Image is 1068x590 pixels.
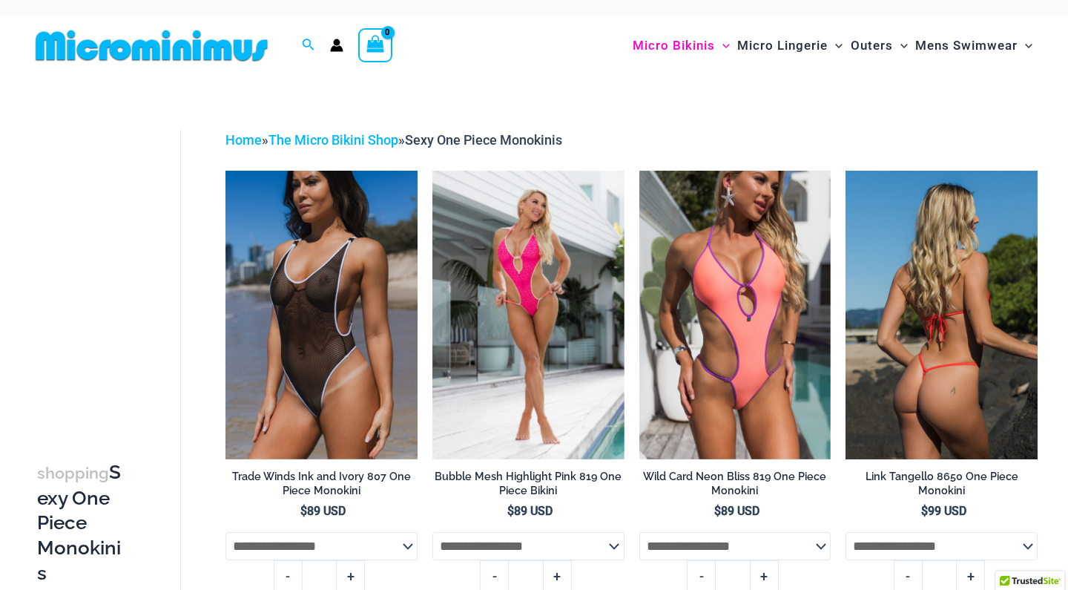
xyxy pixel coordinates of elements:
[225,132,262,148] a: Home
[268,132,398,148] a: The Micro Bikini Shop
[633,27,715,65] span: Micro Bikinis
[639,171,831,459] img: Wild Card Neon Bliss 819 One Piece 04
[915,27,1018,65] span: Mens Swimwear
[912,23,1036,68] a: Mens SwimwearMenu ToggleMenu Toggle
[714,504,759,518] bdi: 89 USD
[715,27,730,65] span: Menu Toggle
[845,171,1038,459] a: Link Tangello 8650 One Piece Monokini 11Link Tangello 8650 One Piece Monokini 12Link Tangello 865...
[845,470,1038,503] a: Link Tangello 8650 One Piece Monokini
[1018,27,1032,65] span: Menu Toggle
[851,27,893,65] span: Outers
[300,504,346,518] bdi: 89 USD
[639,171,831,459] a: Wild Card Neon Bliss 819 One Piece 04Wild Card Neon Bliss 819 One Piece 05Wild Card Neon Bliss 81...
[893,27,908,65] span: Menu Toggle
[714,504,721,518] span: $
[629,23,734,68] a: Micro BikinisMenu ToggleMenu Toggle
[432,470,624,497] h2: Bubble Mesh Highlight Pink 819 One Piece Bikini
[639,470,831,503] a: Wild Card Neon Bliss 819 One Piece Monokini
[225,470,418,497] h2: Trade Winds Ink and Ivory 807 One Piece Monokini
[639,470,831,497] h2: Wild Card Neon Bliss 819 One Piece Monokini
[225,132,562,148] span: » »
[507,504,514,518] span: $
[432,171,624,459] img: Bubble Mesh Highlight Pink 819 One Piece 01
[828,27,843,65] span: Menu Toggle
[432,470,624,503] a: Bubble Mesh Highlight Pink 819 One Piece Bikini
[37,464,109,482] span: shopping
[30,29,274,62] img: MM SHOP LOGO FLAT
[847,23,912,68] a: OutersMenu ToggleMenu Toggle
[432,171,624,459] a: Bubble Mesh Highlight Pink 819 One Piece 01Bubble Mesh Highlight Pink 819 One Piece 03Bubble Mesh...
[921,504,966,518] bdi: 99 USD
[37,460,128,586] h3: Sexy One Piece Monokinis
[734,23,846,68] a: Micro LingerieMenu ToggleMenu Toggle
[358,28,392,62] a: View Shopping Cart, empty
[507,504,553,518] bdi: 89 USD
[302,36,315,55] a: Search icon link
[845,470,1038,497] h2: Link Tangello 8650 One Piece Monokini
[627,21,1038,71] nav: Site Navigation
[405,132,562,148] span: Sexy One Piece Monokinis
[921,504,928,518] span: $
[737,27,828,65] span: Micro Lingerie
[225,171,418,459] img: Tradewinds Ink and Ivory 807 One Piece 03
[330,39,343,52] a: Account icon link
[300,504,307,518] span: $
[225,171,418,459] a: Tradewinds Ink and Ivory 807 One Piece 03Tradewinds Ink and Ivory 807 One Piece 04Tradewinds Ink ...
[845,171,1038,459] img: Link Tangello 8650 One Piece Monokini 12
[225,470,418,503] a: Trade Winds Ink and Ivory 807 One Piece Monokini
[37,117,171,414] iframe: TrustedSite Certified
